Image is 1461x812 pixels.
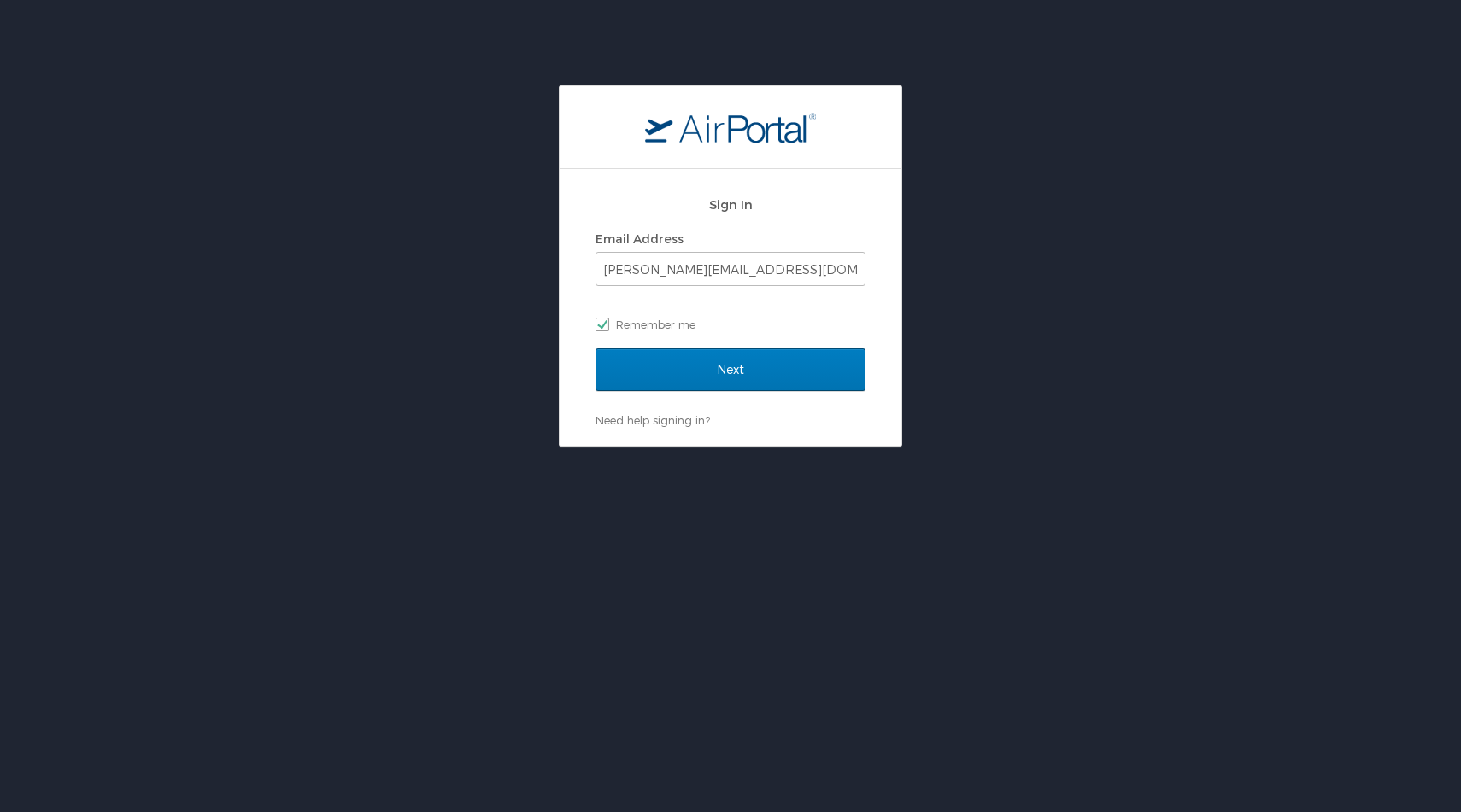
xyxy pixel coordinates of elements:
img: logo [645,112,816,143]
h2: Sign In [596,195,865,214]
label: Remember me [596,312,865,337]
a: Need help signing in? [596,413,710,427]
input: Next [596,348,865,391]
label: Email Address [596,231,684,246]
